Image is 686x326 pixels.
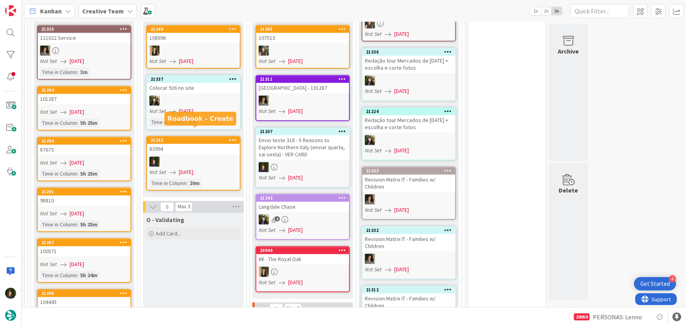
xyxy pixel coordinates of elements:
[37,25,131,80] a: 21335111022 ServiceMSNot Set[DATE]Time in Column:3m
[256,45,349,56] div: IG
[394,30,409,38] span: [DATE]
[37,187,131,232] a: 2129198810Not Set[DATE]Time in Column:5h 25m
[394,206,409,214] span: [DATE]
[147,76,240,83] div: 21337
[41,26,131,32] div: 21335
[365,194,375,204] img: MS
[256,194,349,202] div: 21243
[38,137,131,155] div: 2129387673
[41,138,131,144] div: 21293
[259,214,269,224] img: BC
[288,107,303,115] span: [DATE]
[260,248,349,253] div: 20940
[147,95,240,106] div: BC
[362,107,456,160] a: 21224Redação tour Mercados de [DATE] + escolha e corte fotosBCNot Set[DATE]
[260,76,349,82] div: 21311
[366,109,455,114] div: 21224
[146,216,184,224] span: O - Validating
[38,87,131,94] div: 21294
[40,45,50,56] img: MS
[362,108,455,115] div: 21224
[256,26,349,43] div: 21295107513
[256,162,349,172] div: MC
[287,306,299,310] div: Max 2
[5,5,16,16] img: Visit kanbanzone.com
[256,26,349,33] div: 21295
[394,265,409,274] span: [DATE]
[362,226,456,279] a: 21332Revision Matrix IT - Families w/ ChildrenMSNot Set[DATE]
[149,95,160,106] img: BC
[640,280,670,288] div: Get Started
[40,169,77,178] div: Time in Column
[256,214,349,224] div: BC
[362,227,455,251] div: 21332Revision Matrix IT - Families w/ Children
[394,87,409,95] span: [DATE]
[256,76,349,93] div: 21311[GEOGRAPHIC_DATA] - 101287
[149,107,166,115] i: Not Set
[38,239,131,256] div: 21297100571
[259,279,276,286] i: Not Set
[362,167,456,220] a: 21333Revision Matrix IT - Families w/ ChildrenMSNot Set[DATE]
[149,179,186,187] div: Time in Column
[362,18,455,28] div: IG
[149,57,166,65] i: Not Set
[256,247,349,254] div: 20940
[362,286,455,293] div: 21312
[365,87,382,94] i: Not Set
[179,57,193,65] span: [DATE]
[366,228,455,233] div: 21332
[78,169,99,178] div: 5h 25m
[149,156,160,167] img: MC
[362,167,455,174] div: 21333
[78,68,90,76] div: 3m
[70,159,84,167] span: [DATE]
[167,115,233,122] h5: Roadbook - Create
[37,86,131,130] a: 21294101287Not Set[DATE]Time in Column:5h 25m
[149,169,166,176] i: Not Set
[179,107,193,115] span: [DATE]
[394,146,409,155] span: [DATE]
[365,266,382,273] i: Not Set
[362,115,455,132] div: Redação tour Mercados de [DATE] + escolha e corte fotos
[256,202,349,212] div: Langdale Chase
[147,144,240,154] div: 83994
[256,246,350,292] a: 20940€€ - The Royal OakSPNot Set[DATE]
[256,135,349,159] div: Envio teste 318 - 5 Reasons to Explore Northern Italy (enviar quarta, sai sexta) - VER CARD
[256,247,349,264] div: 20940€€ - The Royal Oak
[552,7,562,15] span: 3x
[151,76,240,82] div: 21337
[365,75,375,85] img: BC
[288,57,303,65] span: [DATE]
[82,7,124,15] b: Creative Team
[78,271,99,280] div: 5h 24m
[40,57,57,65] i: Not Set
[362,293,455,311] div: Revision Matrix IT - Families w/ Children
[147,33,240,43] div: 108696
[256,83,349,93] div: [GEOGRAPHIC_DATA] - 101287
[38,144,131,155] div: 87673
[77,68,78,76] span: :
[77,119,78,127] span: :
[70,260,84,269] span: [DATE]
[41,240,131,245] div: 21297
[288,174,303,182] span: [DATE]
[146,136,241,191] a: 2129283994MCNot Set[DATE]Time in Column:20m
[558,46,579,56] div: Archive
[365,147,382,154] i: Not Set
[593,312,642,322] span: PERSONAS: Lenno
[259,45,269,56] img: IG
[41,189,131,194] div: 21291
[149,45,160,56] img: SP
[38,195,131,206] div: 98810
[151,26,240,32] div: 21296
[256,127,350,187] a: 21207Envio teste 318 - 5 Reasons to Explore Northern Italy (enviar quarta, sai sexta) - VER CARDM...
[77,271,78,280] span: :
[147,137,240,144] div: 21292
[570,4,629,18] input: Quick Filter...
[17,1,36,11] span: Support
[362,286,455,311] div: 21312Revision Matrix IT - Families w/ Children
[70,108,84,116] span: [DATE]
[669,275,676,282] div: 4
[256,95,349,106] div: MS
[40,220,77,229] div: Time in Column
